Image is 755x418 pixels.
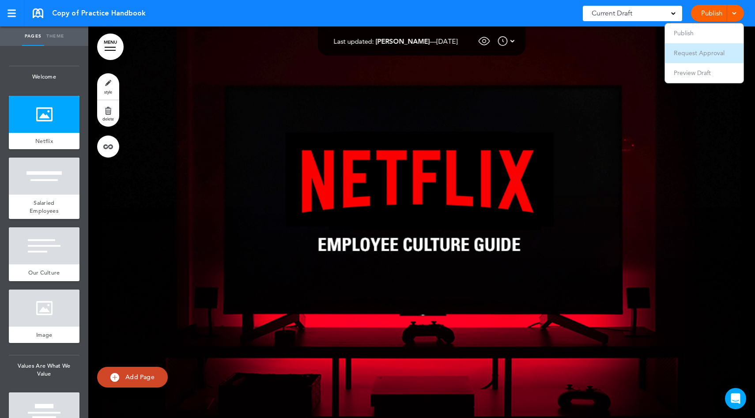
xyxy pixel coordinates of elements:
[437,37,458,45] span: [DATE]
[28,269,60,276] span: Our Culture
[30,199,59,215] span: Salaried Employees
[102,116,114,121] span: delete
[698,5,725,22] a: Publish
[376,37,430,45] span: [PERSON_NAME]
[674,29,694,37] span: Publish
[592,7,632,19] span: Current Draft
[674,69,711,77] span: Preview Draft
[97,73,119,100] a: style
[52,8,146,18] span: Copy of Practice Handbook
[97,100,119,127] a: delete
[97,34,124,60] a: MENU
[36,331,53,339] span: Image
[510,36,515,46] img: arrow-down-white.svg
[9,195,79,219] a: Salaried Employees
[104,89,112,94] span: style
[9,66,79,87] span: Welcome
[9,327,79,343] a: Image
[125,373,155,381] span: Add Page
[334,38,458,45] div: —
[22,26,44,46] a: Pages
[44,26,66,46] a: Theme
[9,133,79,150] a: Netflix
[725,388,746,409] div: Open Intercom Messenger
[9,264,79,281] a: Our Culture
[498,36,508,46] img: time.svg
[478,34,491,48] img: eye_approvals.svg
[35,137,53,145] span: Netflix
[97,367,168,388] a: Add Page
[674,49,725,57] span: Request Approval
[9,355,79,384] span: Values Are What We Value
[334,37,374,45] span: Last updated:
[110,373,119,382] img: add.svg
